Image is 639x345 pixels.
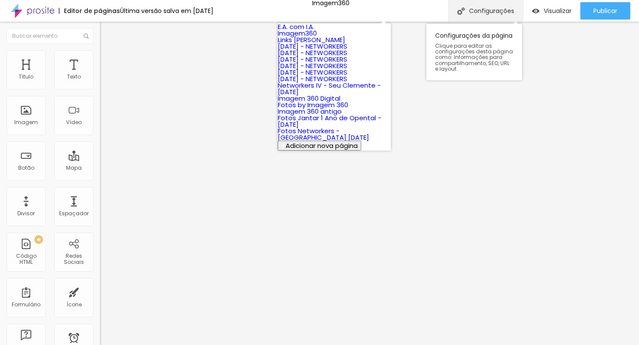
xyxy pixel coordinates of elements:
[278,42,347,51] a: [DATE] - NETWORKERS
[278,29,317,38] a: Imagem360
[286,141,358,150] span: Adicionar nova página
[435,43,513,72] span: Clique para editar as configurações desta página como: Informações para compartilhamento, SEO, UR...
[593,7,617,14] span: Publicar
[59,210,89,217] div: Espaçador
[278,100,348,109] a: Fotos by Imagem 360
[59,8,120,14] div: Editor de páginas
[278,126,369,142] a: Fotos Networkers - [GEOGRAPHIC_DATA] [DATE]
[18,165,34,171] div: Botão
[523,2,580,20] button: Visualizar
[83,33,89,39] img: Icone
[120,8,213,14] div: Última versão salva em [DATE]
[278,22,314,31] a: E.A. com I.A.
[278,35,345,44] a: Links [PERSON_NAME]
[278,55,347,64] a: [DATE] - NETWORKERS
[278,141,361,151] button: Adicionar nova página
[544,7,572,14] span: Visualizar
[278,68,347,77] a: [DATE] - NETWORKERS
[9,253,43,266] div: Código HTML
[12,302,40,308] div: Formulário
[7,28,93,44] input: Buscar elemento
[66,165,82,171] div: Mapa
[278,48,347,57] a: [DATE] - NETWORKERS
[278,61,347,70] a: [DATE] - NETWORKERS
[278,94,340,103] a: Imagem 360 Digital
[17,210,35,217] div: Divisor
[426,24,522,80] div: Configurações da página
[19,74,33,80] div: Título
[457,7,465,15] img: Icone
[67,74,81,80] div: Texto
[278,81,381,96] a: Networkers IV - Seu Clemente - [DATE]
[580,2,630,20] button: Publicar
[278,113,381,129] a: Fotos Jantar 1 Ano de Opental - [DATE]
[278,74,347,83] a: [DATE] - NETWORKERS
[66,119,82,125] div: Vídeo
[532,7,539,15] img: view-1.svg
[14,119,38,125] div: Imagem
[278,107,342,116] a: Imagem 360 antigo
[67,302,82,308] div: Ícone
[57,253,91,266] div: Redes Sociais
